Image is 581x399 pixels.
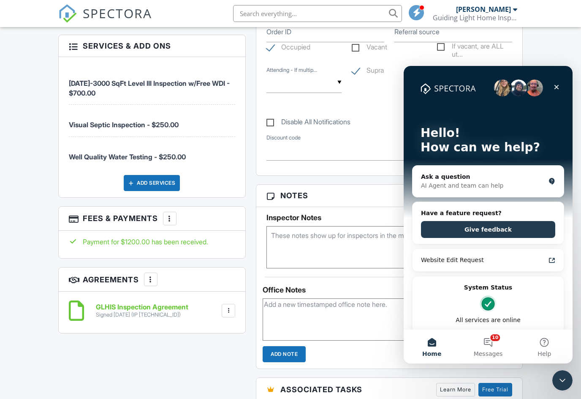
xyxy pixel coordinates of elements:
[69,137,236,168] li: Service: Well Quality Water Testing
[96,303,188,318] a: GLHIS Inspection Agreement Signed [DATE] (IP [TECHNICAL_ID])
[436,383,475,396] a: Learn More
[433,14,517,22] div: Guiding Light Home Inspection Services
[69,79,230,97] span: [DATE]-3000 SqFt Level III Inspection w/Free WDI - $700.00
[404,66,573,363] iframe: Intercom live chat
[233,5,402,22] input: Search everything...
[83,4,152,22] span: SPECTORA
[58,11,152,29] a: SPECTORA
[58,4,77,23] img: The Best Home Inspection Software - Spectora
[59,207,246,231] h3: Fees & Payments
[69,120,179,129] span: Visual Septic Inspection - $250.00
[552,370,573,391] iframe: Intercom live chat
[69,105,236,137] li: Service: Visual Septic Inspection
[352,43,387,54] label: Vacant
[263,286,516,294] div: Office Notes
[124,175,180,191] div: Add Services
[437,42,512,53] label: If vacant, are ALL utilities on?
[263,346,306,362] input: Add Note
[96,303,188,311] h6: GLHIS Inspection Agreement
[69,63,236,105] li: Service: 2001-3000 SqFt Level III Inspection w/Free WDI
[96,312,188,318] div: Signed [DATE] (IP [TECHNICAL_ID])
[59,268,246,292] h3: Agreements
[69,153,186,161] span: Well Quality Water Testing - $250.00
[266,118,350,128] label: Disable All Notifications
[352,66,384,77] label: Supra
[266,66,317,74] label: Attending - If multiple, add to notes below
[394,27,440,36] label: Referral source
[280,384,362,395] span: Associated Tasks
[256,185,522,207] h3: Notes
[59,35,246,57] h3: Services & Add ons
[478,383,512,396] a: Free Trial
[266,43,310,54] label: Occupied
[266,213,512,222] h5: Inspector Notes
[266,134,301,142] label: Discount code
[266,27,291,36] label: Order ID
[69,237,236,246] div: Payment for $1200.00 has been received.
[456,5,511,14] div: [PERSON_NAME]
